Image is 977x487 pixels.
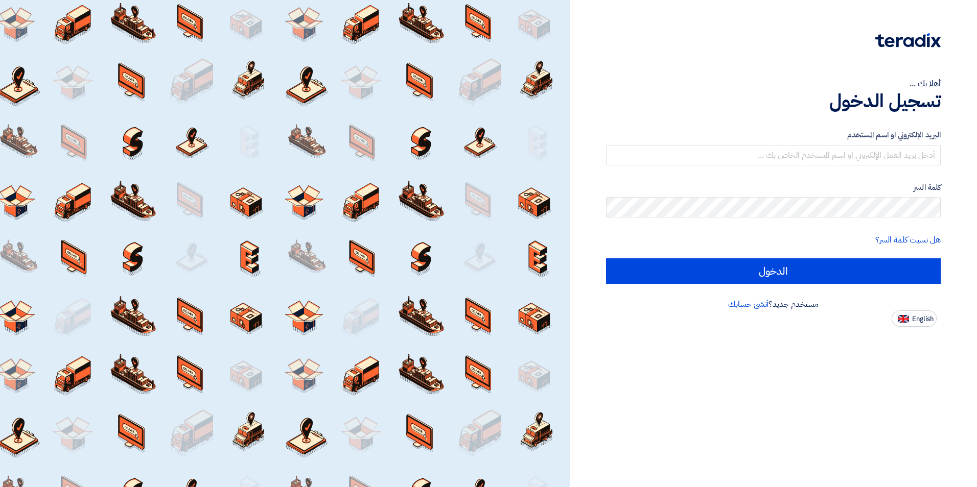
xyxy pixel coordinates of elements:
button: English [892,310,937,327]
label: البريد الإلكتروني او اسم المستخدم [606,129,941,141]
div: أهلا بك ... [606,78,941,90]
img: en-US.png [898,315,909,323]
input: أدخل بريد العمل الإلكتروني او اسم المستخدم الخاص بك ... [606,145,941,165]
div: مستخدم جديد؟ [606,298,941,310]
a: أنشئ حسابك [728,298,769,310]
label: كلمة السر [606,182,941,193]
span: English [912,315,934,323]
a: هل نسيت كلمة السر؟ [875,234,941,246]
h1: تسجيل الدخول [606,90,941,112]
img: Teradix logo [875,33,941,47]
input: الدخول [606,258,941,284]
